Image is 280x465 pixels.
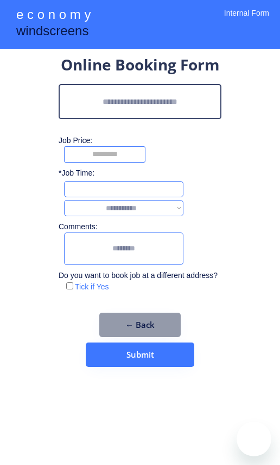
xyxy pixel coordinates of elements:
div: e c o n o m y [16,5,91,26]
div: *Job Time: [59,168,101,179]
div: Online Booking Form [61,54,220,79]
button: ← Back [99,313,181,337]
button: Submit [86,343,194,367]
div: Internal Form [224,8,269,33]
div: Comments: [59,222,101,232]
iframe: Button to launch messaging window [237,422,271,456]
label: Tick if Yes [75,282,109,291]
div: Do you want to book job at a different address? [59,270,226,281]
div: Job Price: [59,135,232,146]
div: windscreens [16,22,88,43]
